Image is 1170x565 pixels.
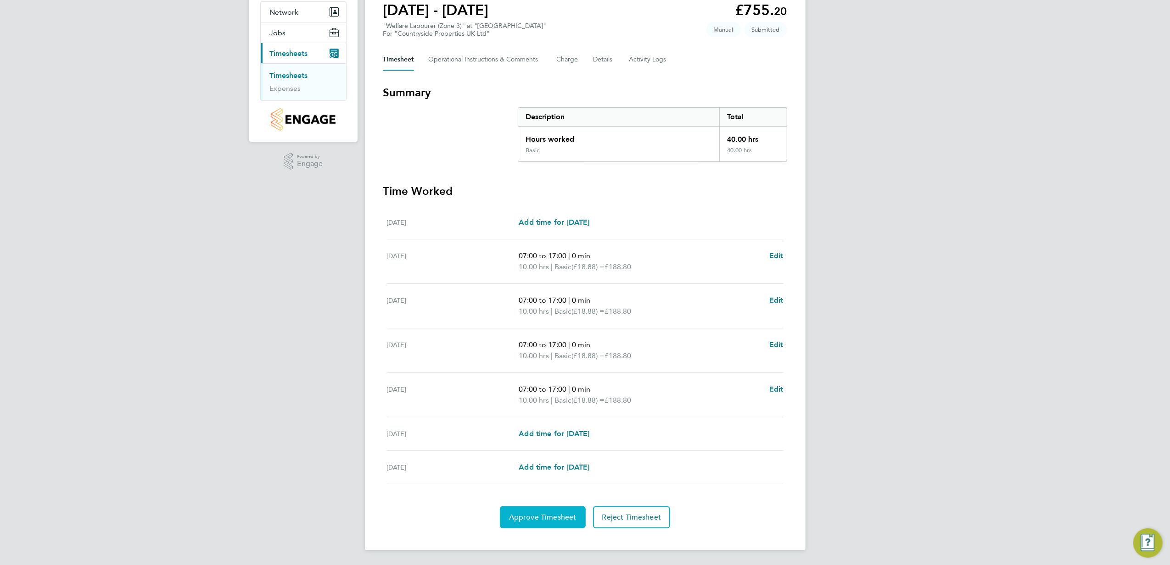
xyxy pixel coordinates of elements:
span: 20 [774,5,787,18]
div: Timesheets [261,63,346,100]
a: Timesheets [270,71,308,80]
app-decimal: £755. [735,1,787,19]
h3: Time Worked [383,184,787,199]
span: 07:00 to 17:00 [519,385,566,393]
span: 07:00 to 17:00 [519,340,566,349]
span: Approve Timesheet [509,513,577,522]
img: countryside-properties-logo-retina.png [271,108,336,131]
span: Basic [554,261,571,272]
div: Total [719,108,786,126]
a: Edit [769,250,784,261]
span: Edit [769,340,784,349]
div: 40.00 hrs [719,127,786,147]
span: | [568,340,570,349]
button: Charge [557,49,579,71]
span: | [551,351,553,360]
span: 10.00 hrs [519,351,549,360]
a: Go to home page [260,108,347,131]
span: 0 min [572,296,590,305]
button: Timesheets [261,43,346,63]
button: Operational Instructions & Comments [429,49,542,71]
a: Expenses [270,84,301,93]
span: Basic [554,306,571,317]
h1: [DATE] - [DATE] [383,1,489,19]
span: £188.80 [605,396,631,404]
span: 0 min [572,251,590,260]
span: (£18.88) = [571,396,605,404]
span: This timesheet is Submitted. [745,22,787,37]
button: Engage Resource Center [1133,528,1163,558]
button: Reject Timesheet [593,506,671,528]
span: Engage [297,160,323,168]
div: [DATE] [387,339,519,361]
a: Add time for [DATE] [519,217,589,228]
span: 0 min [572,340,590,349]
div: [DATE] [387,295,519,317]
div: For "Countryside Properties UK Ltd" [383,30,547,38]
div: [DATE] [387,462,519,473]
span: Add time for [DATE] [519,463,589,471]
button: Timesheet [383,49,414,71]
div: Hours worked [518,127,720,147]
h3: Summary [383,85,787,100]
span: Powered by [297,153,323,161]
a: Add time for [DATE] [519,428,589,439]
span: 07:00 to 17:00 [519,251,566,260]
span: (£18.88) = [571,262,605,271]
span: Reject Timesheet [602,513,661,522]
button: Details [593,49,615,71]
span: | [551,262,553,271]
span: Basic [554,395,571,406]
span: | [551,307,553,316]
span: | [568,296,570,305]
a: Edit [769,384,784,395]
div: Basic [526,147,539,154]
span: (£18.88) = [571,351,605,360]
span: | [568,385,570,393]
div: Summary [518,107,787,162]
div: [DATE] [387,428,519,439]
span: £188.80 [605,262,631,271]
a: Powered byEngage [284,153,323,170]
span: Jobs [270,28,286,37]
span: £188.80 [605,307,631,316]
span: Add time for [DATE] [519,429,589,438]
span: This timesheet was manually created. [706,22,741,37]
button: Approve Timesheet [500,506,586,528]
div: [DATE] [387,250,519,272]
div: 40.00 hrs [719,147,786,161]
span: Basic [554,350,571,361]
a: Add time for [DATE] [519,462,589,473]
button: Network [261,2,346,22]
div: [DATE] [387,384,519,406]
span: Add time for [DATE] [519,218,589,227]
span: Edit [769,296,784,305]
a: Edit [769,339,784,350]
span: | [568,251,570,260]
div: [DATE] [387,217,519,228]
span: Edit [769,251,784,260]
span: Edit [769,385,784,393]
span: 10.00 hrs [519,307,549,316]
button: Jobs [261,22,346,43]
button: Activity Logs [629,49,668,71]
span: 10.00 hrs [519,396,549,404]
section: Timesheet [383,85,787,528]
span: Timesheets [270,49,308,58]
span: (£18.88) = [571,307,605,316]
span: 07:00 to 17:00 [519,296,566,305]
span: 0 min [572,385,590,393]
span: | [551,396,553,404]
div: Description [518,108,720,126]
a: Edit [769,295,784,306]
span: Network [270,8,299,17]
div: "Welfare Labourer (Zone 3)" at "[GEOGRAPHIC_DATA]" [383,22,547,38]
span: £188.80 [605,351,631,360]
span: 10.00 hrs [519,262,549,271]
